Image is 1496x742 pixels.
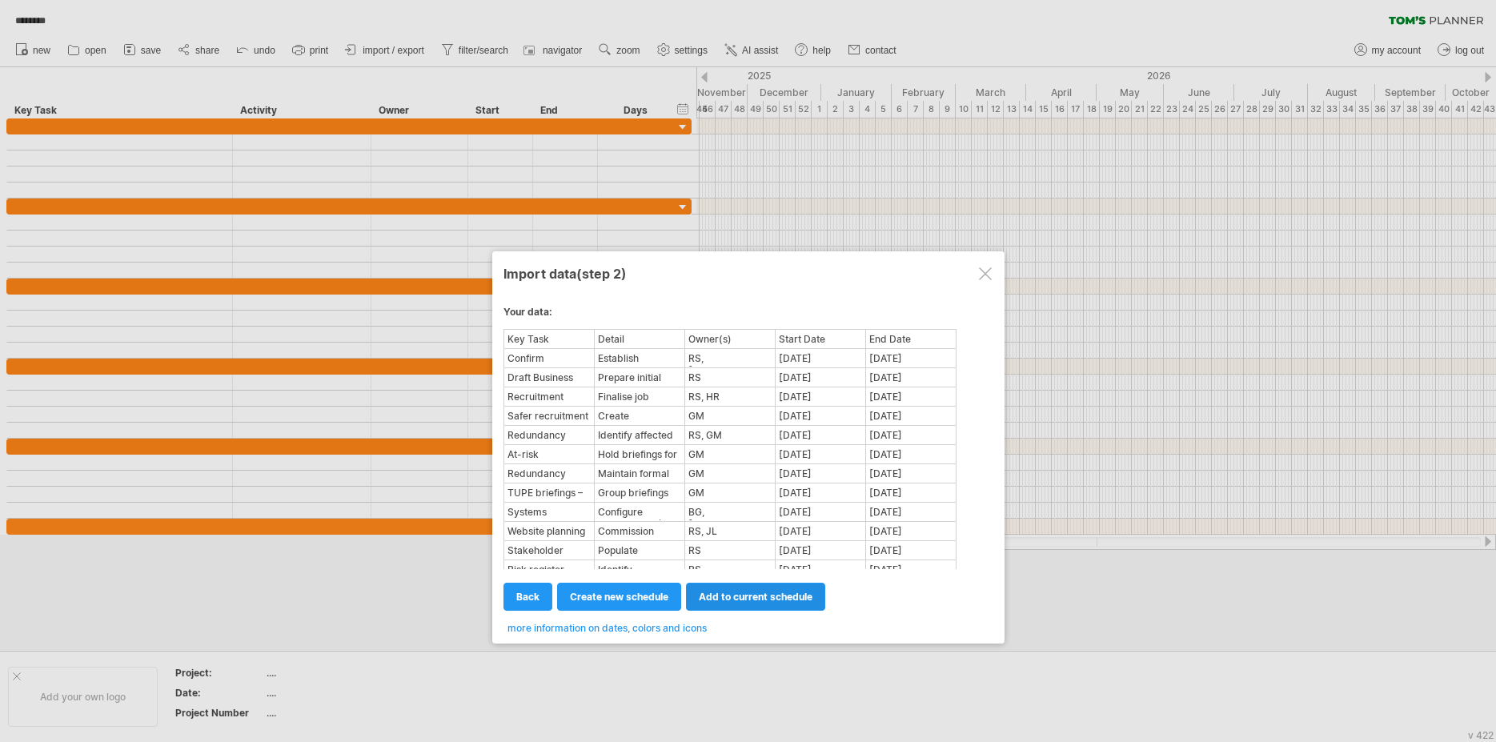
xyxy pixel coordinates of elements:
div: [DATE] [776,350,864,367]
div: Identify mobilisation/delivery risks, bi-weekly review [596,561,684,578]
div: Safer recruitment compliance plan [505,407,593,424]
div: RS, HR [686,388,774,405]
div: [DATE] [776,484,864,501]
div: Establish governance aligned to spec; set up Mobilisation Steering Group (weekly) & Commissioner ... [596,350,684,367]
div: Detail [596,331,684,347]
div: [DATE] [867,503,955,520]
div: At-risk redundancy briefings [505,446,593,463]
div: Create compliance checklist for all new starters [596,407,684,424]
span: add to current schedule [699,591,812,603]
div: Key Task [505,331,593,347]
div: [DATE] [867,542,955,559]
div: [DATE] [776,369,864,386]
div: TUPE briefings – Stage 1 [505,484,593,501]
div: Commission “one-stop-shop” portal build, agree spec with commissioners [596,523,684,539]
div: [DATE] [867,484,955,501]
div: RS [686,542,774,559]
div: [DATE] [776,542,864,559]
div: Your data: [503,306,993,326]
div: [DATE] [776,561,864,578]
div: Prepare initial BCP covering IT outage, venue loss, demand surge, staffing cover [596,369,684,386]
a: back [503,583,552,611]
div: [DATE] [867,427,955,443]
span: create new schedule [570,591,668,603]
div: [DATE] [867,446,955,463]
div: Configure Juvonno: KPI/data fields, dashboard setup [596,503,684,520]
div: Systems mobilisation – Phase 1 [505,503,593,520]
div: GM [686,446,774,463]
span: more information on dates, colors and icons [507,622,707,634]
div: Risk register creation [505,561,593,578]
div: [DATE] [776,523,864,539]
div: BG, [GEOGRAPHIC_DATA] [686,503,774,520]
div: [DATE] [867,523,955,539]
div: RS, JL [686,523,774,539]
div: [DATE] [776,407,864,424]
div: [DATE] [776,465,864,482]
div: [DATE] [867,465,955,482]
div: Group briefings for identified TUPE staff [596,484,684,501]
div: [DATE] [867,388,955,405]
div: [DATE] [776,446,864,463]
div: Finalise job descriptions, confirm TUPE timetable for [DEMOGRAPHIC_DATA] Support Worker, Therapis... [596,388,684,405]
div: [DATE] [776,503,864,520]
div: End Date [867,331,955,347]
div: Website planning & commissioning [505,523,593,539]
div: Recruitment planning & TUPE timetable [505,388,593,405]
div: GM [686,484,774,501]
div: Import data [503,259,993,287]
div: [DATE] [776,388,864,405]
span: back [516,591,539,603]
div: Draft Business Continuity Plan (BCP) [505,369,593,386]
div: Redundancy consultation period [505,465,593,482]
div: Identify affected posts, confirm timelines, prepare documentation and redeployment options [596,427,684,443]
div: GM [686,407,774,424]
div: GM [686,465,774,482]
div: Start Date [776,331,864,347]
div: RS, GM [686,427,774,443]
div: Stakeholder mapping [505,542,593,559]
div: Populate stakeholder matrix with engagement method & frequency [596,542,684,559]
div: [DATE] [867,561,955,578]
div: Maintain formal consultation with affected staff, respond to queries, confirm decisions [596,465,684,482]
div: [DATE] [867,369,955,386]
span: (step 2) [576,266,627,282]
div: [DATE] [776,427,864,443]
div: [DATE] [867,350,955,367]
div: Redundancy planning [505,427,593,443]
div: [DATE] [867,407,955,424]
div: RS, [GEOGRAPHIC_DATA] [686,350,774,367]
a: create new schedule [557,583,681,611]
a: add to current schedule [686,583,825,611]
div: Confirm governance framework [505,350,593,367]
div: RS, [GEOGRAPHIC_DATA] [686,561,774,578]
div: Hold briefings for staff at risk, explain process and timelines [596,446,684,463]
div: RS [686,369,774,386]
div: Owner(s) [686,331,774,347]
